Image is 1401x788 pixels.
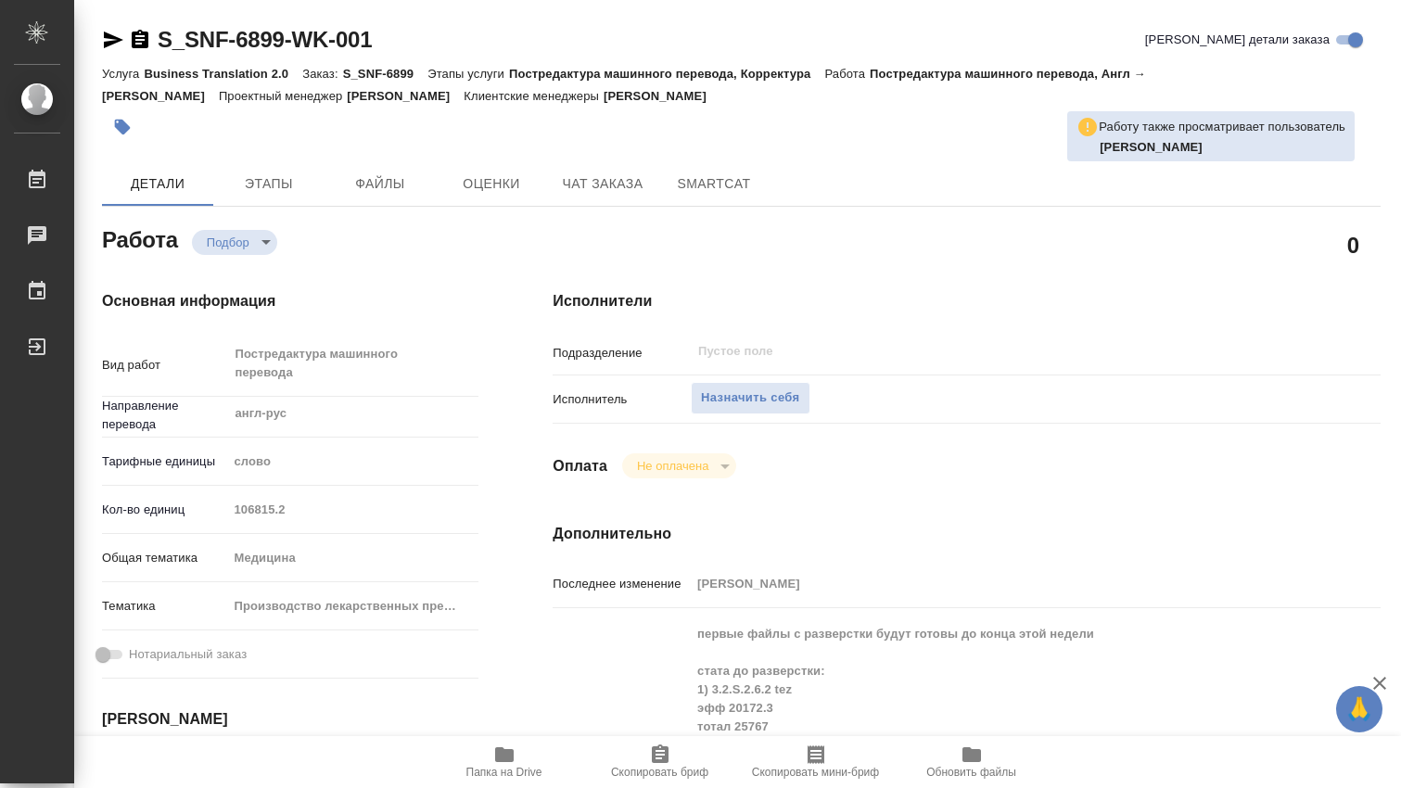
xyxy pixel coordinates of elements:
[102,290,478,312] h4: Основная информация
[224,172,313,196] span: Этапы
[553,523,1381,545] h4: Дополнительно
[227,446,478,477] div: слово
[343,67,428,81] p: S_SNF-6899
[336,172,425,196] span: Файлы
[466,766,542,779] span: Папка на Drive
[824,67,870,81] p: Работа
[509,67,824,81] p: Постредактура машинного перевода, Корректура
[144,67,302,81] p: Business Translation 2.0
[302,67,342,81] p: Заказ:
[347,89,464,103] p: [PERSON_NAME]
[553,290,1381,312] h4: Исполнители
[696,340,1267,362] input: Пустое поле
[129,645,247,664] span: Нотариальный заказ
[553,455,607,477] h4: Оплата
[219,89,347,103] p: Проектный менеджер
[427,67,509,81] p: Этапы услуги
[558,172,647,196] span: Чат заказа
[622,453,736,478] div: Подбор
[691,382,809,414] button: Назначить себя
[102,708,478,731] h4: [PERSON_NAME]
[192,230,277,255] div: Подбор
[691,570,1311,597] input: Пустое поле
[102,67,144,81] p: Услуга
[553,344,691,362] p: Подразделение
[447,172,536,196] span: Оценки
[102,107,143,147] button: Добавить тэг
[227,542,478,574] div: Медицина
[1099,118,1345,136] p: Работу также просматривает пользователь
[227,496,478,523] input: Пустое поле
[631,458,714,474] button: Не оплачена
[1145,31,1330,49] span: [PERSON_NAME] детали заказа
[102,222,178,255] h2: Работа
[129,29,151,51] button: Скопировать ссылку
[553,390,691,409] p: Исполнитель
[701,388,799,409] span: Назначить себя
[611,766,708,779] span: Скопировать бриф
[102,356,227,375] p: Вид работ
[669,172,758,196] span: SmartCat
[201,235,255,250] button: Подбор
[1336,686,1382,732] button: 🙏
[102,397,227,434] p: Направление перевода
[553,575,691,593] p: Последнее изменение
[752,766,879,779] span: Скопировать мини-бриф
[926,766,1016,779] span: Обновить файлы
[158,27,372,52] a: S_SNF-6899-WK-001
[894,736,1050,788] button: Обновить файлы
[427,736,582,788] button: Папка на Drive
[102,29,124,51] button: Скопировать ссылку для ЯМессенджера
[113,172,202,196] span: Детали
[102,549,227,567] p: Общая тематика
[464,89,604,103] p: Клиентские менеджеры
[1100,140,1203,154] b: [PERSON_NAME]
[1100,138,1345,157] p: Никитина Полина
[582,736,738,788] button: Скопировать бриф
[738,736,894,788] button: Скопировать мини-бриф
[604,89,720,103] p: [PERSON_NAME]
[102,597,227,616] p: Тематика
[1347,229,1359,261] h2: 0
[1344,690,1375,729] span: 🙏
[227,591,478,622] div: Производство лекарственных препаратов
[102,452,227,471] p: Тарифные единицы
[102,501,227,519] p: Кол-во единиц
